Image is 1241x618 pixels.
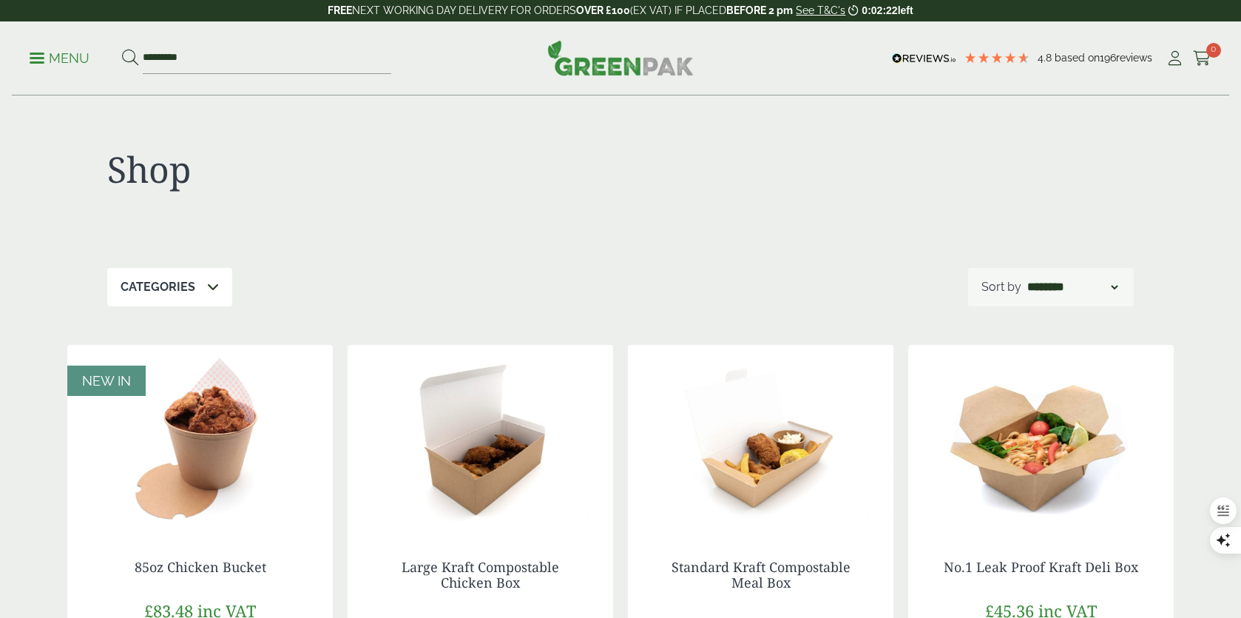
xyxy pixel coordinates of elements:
span: 4.8 [1038,52,1055,64]
p: Categories [121,278,195,296]
span: reviews [1116,52,1152,64]
span: 0 [1206,43,1221,58]
p: Sort by [981,278,1021,296]
img: kraft deli box [908,345,1174,530]
span: left [898,4,913,16]
div: 4.79 Stars [964,51,1030,64]
a: 85oz Chicken Bucket [135,558,266,576]
a: Large Kraft Compostable Chicken Box [402,558,559,592]
i: Cart [1193,51,1211,66]
img: REVIEWS.io [892,53,956,64]
span: NEW IN [82,373,131,389]
p: Menu [30,50,89,67]
select: Shop order [1024,278,1120,296]
img: GreenPak Supplies [547,40,694,75]
a: No.1 Leak Proof Kraft Deli Box [944,558,1138,576]
strong: FREE [328,4,352,16]
span: Based on [1055,52,1100,64]
a: Menu [30,50,89,64]
i: My Account [1166,51,1184,66]
strong: BEFORE 2 pm [726,4,793,16]
span: 0:02:22 [862,4,897,16]
img: chicken box [628,345,893,530]
a: Standard Kraft Compostable Meal Box [672,558,851,592]
strong: OVER £100 [576,4,630,16]
img: 5430084 85oz Chicken Bucket with Fried Chicken [67,345,333,530]
h1: Shop [107,148,620,191]
a: 0 [1193,47,1211,70]
a: See T&C's [796,4,845,16]
img: chicken box [348,345,613,530]
span: 196 [1100,52,1116,64]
